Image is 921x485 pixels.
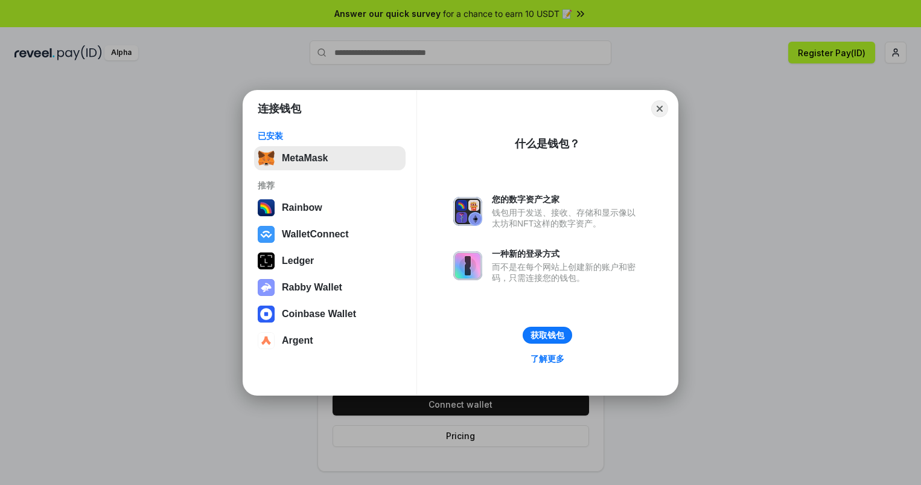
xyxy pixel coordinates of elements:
button: Close [651,100,668,117]
img: svg+xml,%3Csvg%20xmlns%3D%22http%3A%2F%2Fwww.w3.org%2F2000%2Fsvg%22%20fill%3D%22none%22%20viewBox... [453,251,482,280]
div: Rabby Wallet [282,282,342,293]
button: Rabby Wallet [254,275,406,300]
div: 了解更多 [531,353,564,364]
a: 了解更多 [523,351,572,367]
img: svg+xml,%3Csvg%20xmlns%3D%22http%3A%2F%2Fwww.w3.org%2F2000%2Fsvg%22%20fill%3D%22none%22%20viewBox... [453,197,482,226]
div: Rainbow [282,202,322,213]
img: svg+xml,%3Csvg%20width%3D%2228%22%20height%3D%2228%22%20viewBox%3D%220%200%2028%2028%22%20fill%3D... [258,332,275,349]
div: WalletConnect [282,229,349,240]
div: 您的数字资产之家 [492,194,642,205]
button: Argent [254,329,406,353]
img: svg+xml,%3Csvg%20xmlns%3D%22http%3A%2F%2Fwww.w3.org%2F2000%2Fsvg%22%20fill%3D%22none%22%20viewBox... [258,279,275,296]
button: Ledger [254,249,406,273]
div: MetaMask [282,153,328,164]
div: 获取钱包 [531,330,564,341]
img: svg+xml,%3Csvg%20fill%3D%22none%22%20height%3D%2233%22%20viewBox%3D%220%200%2035%2033%22%20width%... [258,150,275,167]
img: svg+xml,%3Csvg%20width%3D%2228%22%20height%3D%2228%22%20viewBox%3D%220%200%2028%2028%22%20fill%3D... [258,306,275,323]
div: 推荐 [258,180,402,191]
img: svg+xml,%3Csvg%20xmlns%3D%22http%3A%2F%2Fwww.w3.org%2F2000%2Fsvg%22%20width%3D%2228%22%20height%3... [258,252,275,269]
div: 什么是钱包？ [515,137,580,151]
button: Rainbow [254,196,406,220]
div: 而不是在每个网站上创建新的账户和密码，只需连接您的钱包。 [492,262,642,283]
img: svg+xml,%3Csvg%20width%3D%22120%22%20height%3D%22120%22%20viewBox%3D%220%200%20120%20120%22%20fil... [258,199,275,216]
div: 钱包用于发送、接收、存储和显示像以太坊和NFT这样的数字资产。 [492,207,642,229]
div: 已安装 [258,130,402,141]
img: svg+xml,%3Csvg%20width%3D%2228%22%20height%3D%2228%22%20viewBox%3D%220%200%2028%2028%22%20fill%3D... [258,226,275,243]
button: Coinbase Wallet [254,302,406,326]
div: Ledger [282,255,314,266]
div: Argent [282,335,313,346]
h1: 连接钱包 [258,101,301,116]
button: WalletConnect [254,222,406,246]
button: 获取钱包 [523,327,572,344]
div: Coinbase Wallet [282,309,356,320]
div: 一种新的登录方式 [492,248,642,259]
button: MetaMask [254,146,406,170]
